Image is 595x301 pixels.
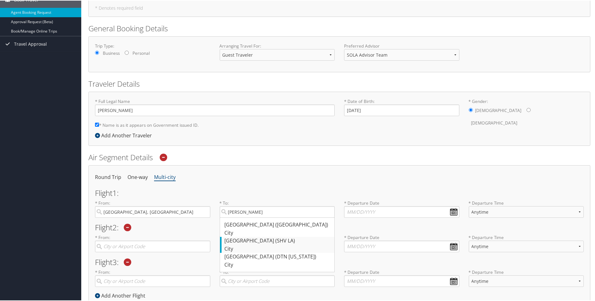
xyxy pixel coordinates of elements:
[220,268,335,286] label: * To:
[220,42,335,48] label: Arranging Travel For:
[344,98,459,115] label: * Date of Birth:
[469,234,584,257] label: * Departure Time
[344,206,459,217] input: MM/DD/YYYY
[95,104,335,115] input: * Full Legal Name
[132,49,150,56] label: Personal
[95,268,210,286] label: * From:
[471,116,517,128] label: [DEMOGRAPHIC_DATA]
[88,23,590,33] h2: General Booking Details
[95,199,210,217] label: * From:
[88,151,590,162] h2: Air Segment Details
[95,189,584,196] h2: Flight 1 :
[469,206,584,217] select: * Departure Time
[95,240,210,252] input: City or Airport Code
[154,171,176,182] li: Multi-city
[469,107,473,111] input: * Gender:[DEMOGRAPHIC_DATA][DEMOGRAPHIC_DATA]
[95,223,584,231] h2: Flight 2 :
[344,275,459,286] input: MM/DD/YYYY
[344,42,459,48] label: Preferred Advisor
[469,275,584,286] select: * Departure Time
[95,275,210,286] input: City or Airport Code
[95,171,121,182] li: Round Trip
[475,104,522,116] label: [DEMOGRAPHIC_DATA]
[344,234,459,240] label: * Departure Date
[225,252,332,260] div: [GEOGRAPHIC_DATA] (DTN [US_STATE])
[220,275,335,286] input: City or Airport Code
[88,78,590,89] h2: Traveler Details
[103,49,120,56] label: Business
[95,122,99,126] input: * Name is as it appears on Government issued ID.
[95,119,199,130] label: * Name is as it appears on Government issued ID.
[469,240,584,252] select: * Departure Time
[95,98,335,115] label: * Full Legal Name
[220,206,335,217] input: [GEOGRAPHIC_DATA] ([GEOGRAPHIC_DATA])City[GEOGRAPHIC_DATA] (SHV LA)City[GEOGRAPHIC_DATA] (DTN [US...
[95,234,210,252] label: * From:
[95,42,210,48] label: Trip Type:
[14,36,47,51] span: Travel Approval
[95,291,148,299] div: Add Another Flight
[344,268,459,275] label: * Departure Date
[95,206,210,217] input: City or Airport Code
[527,107,531,111] input: * Gender:[DEMOGRAPHIC_DATA][DEMOGRAPHIC_DATA]
[469,268,584,291] label: * Departure Time
[220,199,335,217] label: * To:
[225,244,332,253] div: City
[95,131,155,139] div: Add Another Traveler
[225,236,332,244] div: [GEOGRAPHIC_DATA] (SHV LA)
[225,228,332,237] div: City
[469,199,584,222] label: * Departure Time
[344,240,459,252] input: MM/DD/YYYY
[225,220,332,228] div: [GEOGRAPHIC_DATA] ([GEOGRAPHIC_DATA])
[344,104,459,115] input: * Date of Birth:
[95,258,584,265] h2: Flight 3 :
[469,98,584,129] label: * Gender:
[225,260,332,268] div: City
[344,199,459,206] label: * Departure Date
[95,5,584,10] h5: * Denotes required field
[127,171,148,182] li: One-way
